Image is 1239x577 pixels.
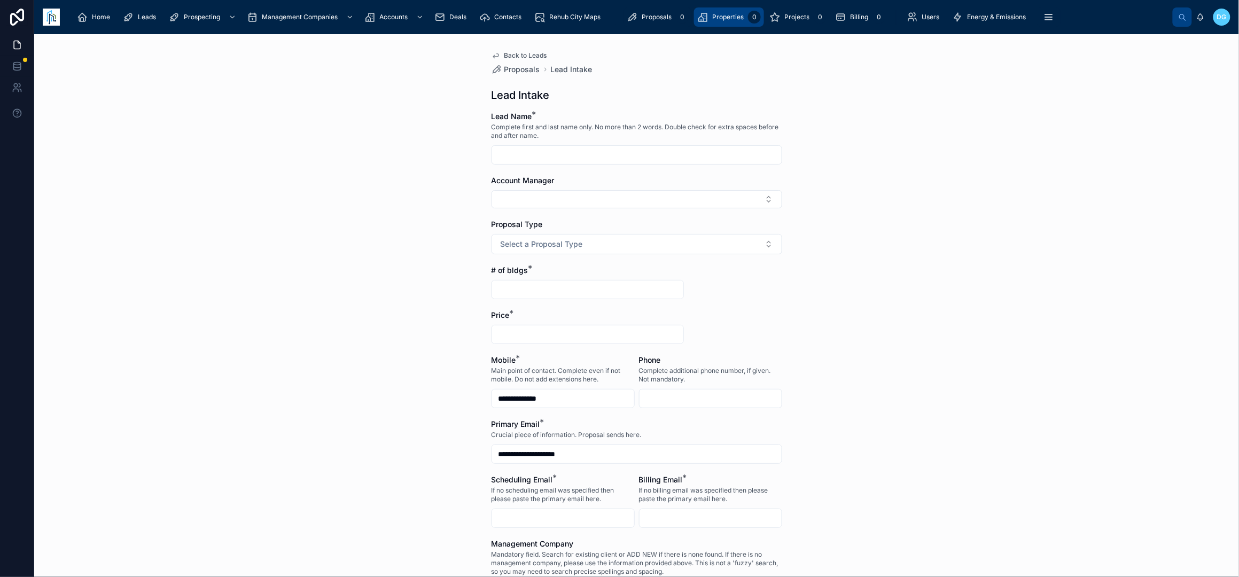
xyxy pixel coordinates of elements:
a: Properties0 [694,7,764,27]
span: Leads [138,13,156,21]
span: Management Company [492,539,574,548]
span: Accounts [379,13,408,21]
div: scrollable content [68,5,1173,29]
span: Select a Proposal Type [501,239,583,249]
span: Proposals [642,13,672,21]
a: Back to Leads [492,51,547,60]
div: 0 [748,11,761,24]
span: Home [92,13,110,21]
a: Lead Intake [551,64,593,75]
span: Properties [712,13,744,21]
span: Phone [639,355,661,364]
span: Back to Leads [504,51,547,60]
div: 0 [676,11,689,24]
a: Deals [431,7,474,27]
img: App logo [43,9,60,26]
span: DG [1217,13,1227,21]
span: Deals [449,13,466,21]
span: Management Companies [262,13,338,21]
span: Mobile [492,355,516,364]
a: Proposals [492,64,540,75]
span: Complete first and last name only. No more than 2 words. Double check for extra spaces before and... [492,123,782,140]
span: Proposal Type [492,220,543,229]
a: Billing0 [832,7,889,27]
a: Accounts [361,7,429,27]
span: If no billing email was specified then please paste the primary email here. [639,486,782,503]
a: Users [904,7,947,27]
a: Home [74,7,118,27]
span: Primary Email [492,419,540,428]
span: Contacts [494,13,521,21]
span: # of bldgs [492,266,528,275]
span: Billing Email [639,475,683,484]
a: Rehub City Maps [531,7,608,27]
div: 0 [814,11,827,24]
span: Price [492,310,510,319]
span: Projects [784,13,809,21]
span: If no scheduling email was specified then please paste the primary email here. [492,486,635,503]
span: Account Manager [492,176,555,185]
span: Complete additional phone number, if given. Not mandatory. [639,367,782,384]
span: Billing [850,13,868,21]
span: Lead Name [492,112,532,121]
a: Energy & Emissions [949,7,1034,27]
button: Select Button [492,234,782,254]
span: Prospecting [184,13,220,21]
span: Scheduling Email [492,475,553,484]
span: Rehub City Maps [549,13,601,21]
a: Leads [120,7,163,27]
a: Management Companies [244,7,359,27]
span: Users [922,13,940,21]
a: Prospecting [166,7,241,27]
h1: Lead Intake [492,88,550,103]
span: Proposals [504,64,540,75]
div: 0 [872,11,885,24]
span: Energy & Emissions [968,13,1026,21]
a: Contacts [476,7,529,27]
span: Mandatory field. Search for existing client or ADD NEW if there is none found. If there is no man... [492,550,782,576]
button: Select Button [492,190,782,208]
a: Projects0 [766,7,830,27]
span: Main point of contact. Complete even if not mobile. Do not add extensions here. [492,367,635,384]
a: Proposals0 [624,7,692,27]
span: Crucial piece of information. Proposal sends here. [492,431,642,439]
